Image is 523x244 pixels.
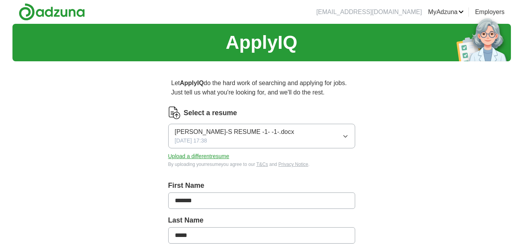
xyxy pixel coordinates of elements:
img: Adzuna logo [19,3,85,21]
a: T&Cs [256,162,268,167]
span: [DATE] 17:38 [175,137,207,145]
span: [PERSON_NAME]-S RESUME -1- -1-.docx [175,127,294,137]
img: CV Icon [168,107,181,119]
a: Employers [475,7,505,17]
button: Upload a differentresume [168,152,229,160]
li: [EMAIL_ADDRESS][DOMAIN_NAME] [316,7,422,17]
label: Select a resume [184,108,237,118]
label: First Name [168,180,355,191]
a: MyAdzuna [428,7,464,17]
div: By uploading your resume you agree to our and . [168,161,355,168]
button: [PERSON_NAME]-S RESUME -1- -1-.docx[DATE] 17:38 [168,124,355,148]
p: Let do the hard work of searching and applying for jobs. Just tell us what you're looking for, an... [168,75,355,100]
label: Last Name [168,215,355,226]
strong: ApplyIQ [180,80,204,86]
a: Privacy Notice [278,162,308,167]
h1: ApplyIQ [225,28,297,57]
